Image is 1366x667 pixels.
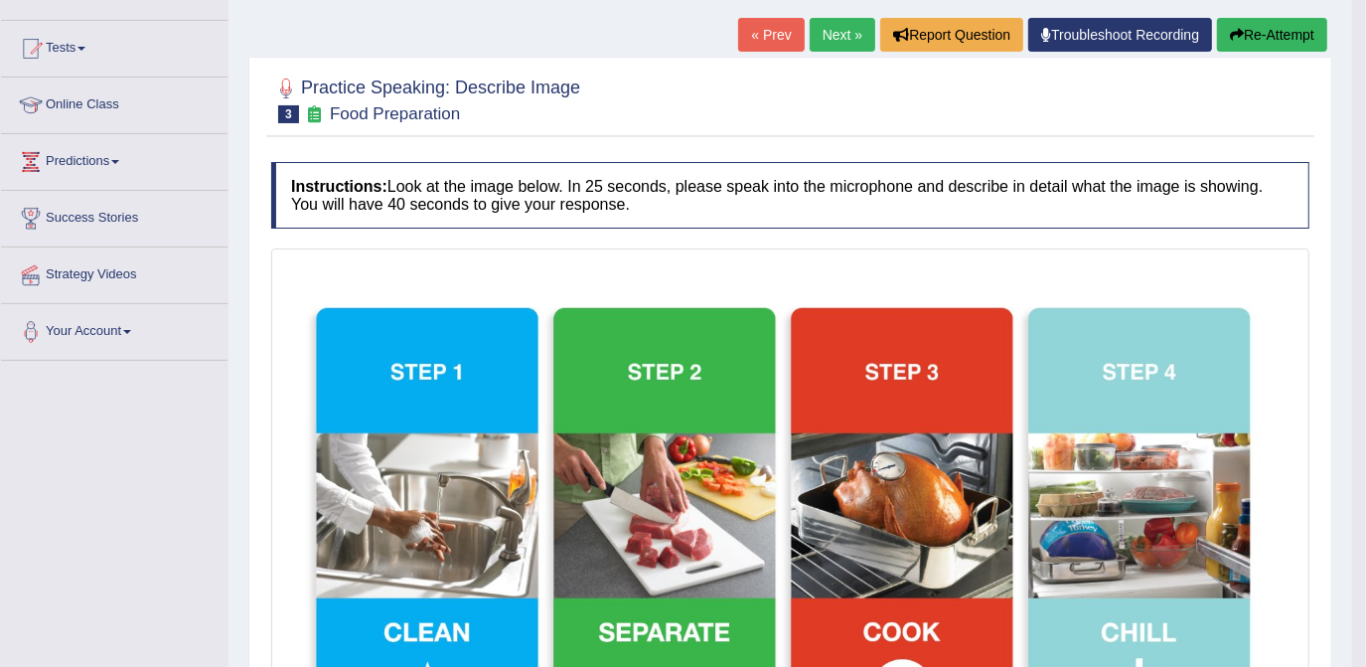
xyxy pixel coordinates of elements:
[1,304,228,354] a: Your Account
[880,18,1023,52] button: Report Question
[810,18,875,52] a: Next »
[278,105,299,123] span: 3
[1,78,228,127] a: Online Class
[271,74,580,123] h2: Practice Speaking: Describe Image
[1028,18,1212,52] a: Troubleshoot Recording
[1,134,228,184] a: Predictions
[1,248,228,297] a: Strategy Videos
[304,105,325,124] small: Exam occurring question
[1,21,228,71] a: Tests
[330,104,460,123] small: Food Preparation
[291,178,387,195] b: Instructions:
[1217,18,1327,52] button: Re-Attempt
[738,18,804,52] a: « Prev
[1,191,228,241] a: Success Stories
[271,162,1309,229] h4: Look at the image below. In 25 seconds, please speak into the microphone and describe in detail w...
